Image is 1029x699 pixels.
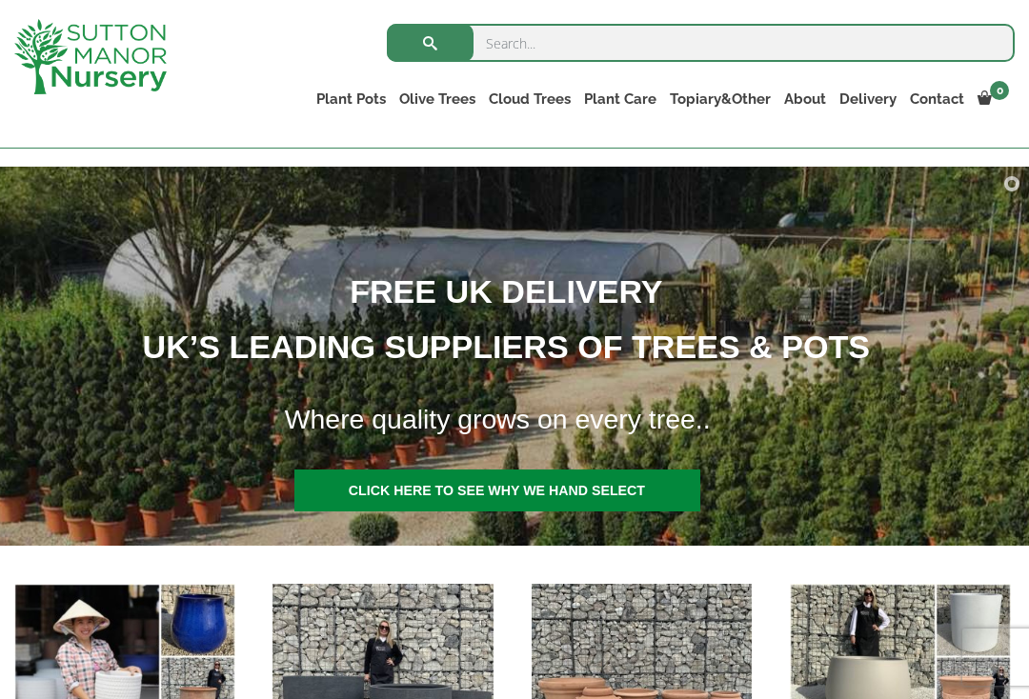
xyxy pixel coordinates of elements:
a: Olive Trees [393,86,482,112]
img: logo [14,19,167,94]
span: 0 [990,81,1009,100]
a: Delivery [833,86,903,112]
a: 0 [971,86,1015,112]
a: Topiary&Other [663,86,777,112]
input: Search... [387,24,1015,62]
a: Plant Pots [310,86,393,112]
a: Cloud Trees [482,86,577,112]
a: About [777,86,833,112]
a: Contact [903,86,971,112]
a: Plant Care [577,86,663,112]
